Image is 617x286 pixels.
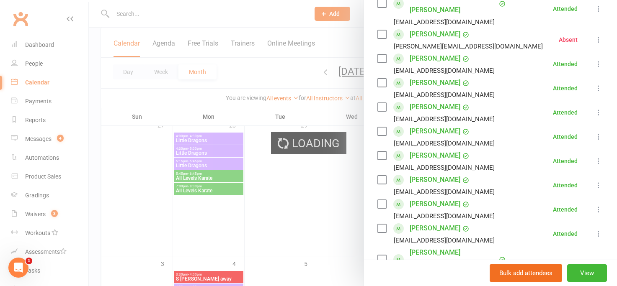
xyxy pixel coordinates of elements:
div: [EMAIL_ADDRESS][DOMAIN_NAME] [394,235,495,246]
div: Attended [553,231,578,237]
a: [PERSON_NAME] [410,222,460,235]
a: [PERSON_NAME] [410,52,460,65]
div: [EMAIL_ADDRESS][DOMAIN_NAME] [394,162,495,173]
div: Attended [553,134,578,140]
div: [EMAIL_ADDRESS][DOMAIN_NAME] [394,89,495,100]
a: [PERSON_NAME] [410,149,460,162]
a: [PERSON_NAME] [410,173,460,186]
a: [PERSON_NAME] [410,28,460,41]
div: [EMAIL_ADDRESS][DOMAIN_NAME] [394,114,495,125]
a: [PERSON_NAME] [410,76,460,89]
div: [PERSON_NAME][EMAIL_ADDRESS][DOMAIN_NAME] [394,41,543,52]
div: [EMAIL_ADDRESS][DOMAIN_NAME] [394,138,495,149]
div: [EMAIL_ADDRESS][DOMAIN_NAME] [394,211,495,222]
div: Attended [553,6,578,12]
div: Attended [553,61,578,67]
button: Bulk add attendees [490,264,562,282]
a: [PERSON_NAME] [410,197,460,211]
div: Attended [553,110,578,115]
div: [EMAIL_ADDRESS][DOMAIN_NAME] [394,186,495,197]
div: Attended [553,158,578,164]
div: Attended [553,207,578,212]
a: [PERSON_NAME] [PERSON_NAME] [410,246,497,273]
button: View [567,264,607,282]
div: [EMAIL_ADDRESS][DOMAIN_NAME] [394,65,495,76]
iframe: Intercom live chat [8,258,28,278]
a: [PERSON_NAME] [410,100,460,114]
span: 1 [26,258,32,264]
div: Absent [559,37,578,43]
div: Attended [553,85,578,91]
div: Attended [553,182,578,188]
div: [EMAIL_ADDRESS][DOMAIN_NAME] [394,17,495,28]
a: [PERSON_NAME] [410,125,460,138]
